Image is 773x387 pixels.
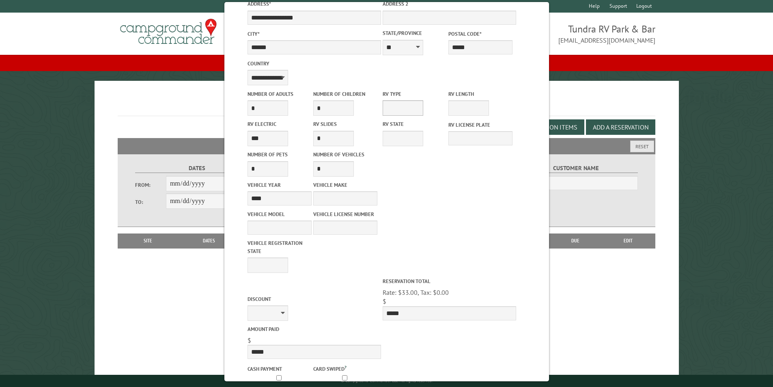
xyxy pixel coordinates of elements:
[550,233,601,248] th: Due
[118,138,656,154] h2: Filters
[248,181,312,189] label: Vehicle Year
[313,210,377,218] label: Vehicle License Number
[313,151,377,158] label: Number of Vehicles
[313,181,377,189] label: Vehicle Make
[630,141,654,152] button: Reset
[586,119,655,135] button: Add a Reservation
[383,288,449,296] span: Rate: $33.00, Tax: $0.00
[383,90,447,98] label: RV Type
[174,233,244,248] th: Dates
[135,198,166,206] label: To:
[118,16,219,48] img: Campground Commander
[341,378,433,383] small: © Campground Commander LLC. All rights reserved.
[248,90,312,98] label: Number of Adults
[248,295,381,303] label: Discount
[515,119,584,135] button: Edit Add-on Items
[313,120,377,128] label: RV Slides
[248,336,251,344] span: $
[248,239,312,255] label: Vehicle Registration state
[383,120,447,128] label: RV State
[118,94,656,116] h1: Reservations
[122,233,174,248] th: Site
[383,29,447,37] label: State/Province
[135,181,166,189] label: From:
[313,90,377,98] label: Number of Children
[248,30,381,38] label: City
[383,277,516,285] label: Reservation Total
[248,325,381,333] label: Amount paid
[383,297,386,305] span: $
[248,60,381,67] label: Country
[248,365,312,373] label: Cash payment
[514,164,638,173] label: Customer Name
[601,233,656,248] th: Edit
[135,164,259,173] label: Dates
[448,90,512,98] label: RV Length
[248,210,312,218] label: Vehicle Model
[345,364,347,370] a: ?
[448,121,512,129] label: RV License Plate
[448,30,512,38] label: Postal Code
[313,364,377,373] label: Card swiped
[248,151,312,158] label: Number of Pets
[248,120,312,128] label: RV Electric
